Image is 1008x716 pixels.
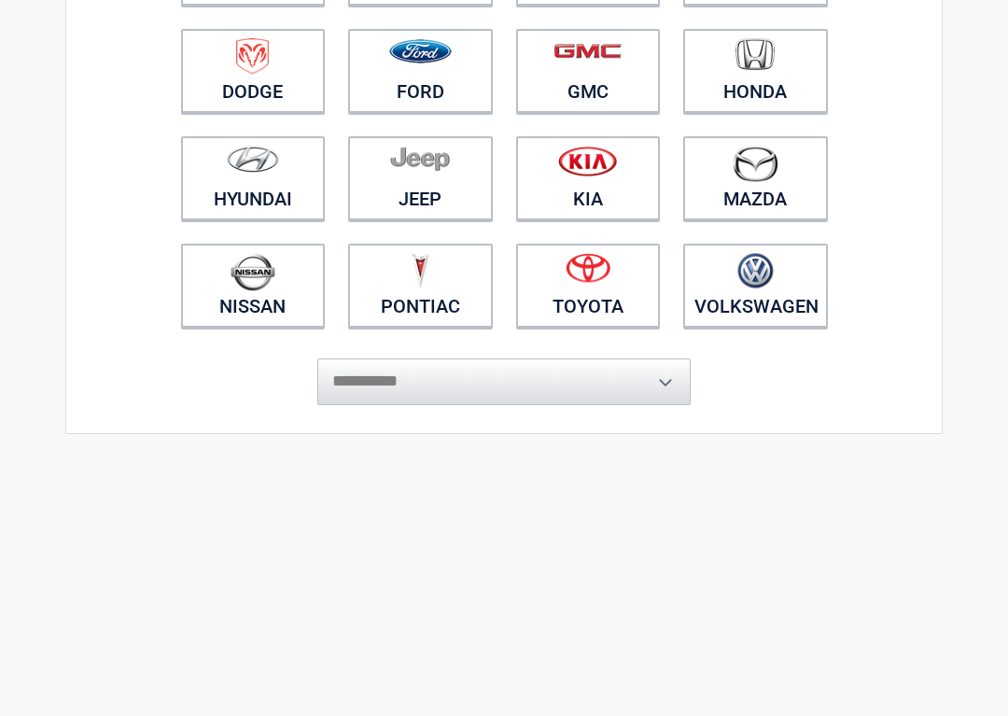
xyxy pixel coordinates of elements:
[348,244,493,328] a: Pontiac
[737,253,774,289] img: volkswagen
[181,29,326,113] a: Dodge
[227,146,279,173] img: hyundai
[553,43,622,59] img: gmc
[683,29,828,113] a: Honda
[411,253,429,288] img: pontiac
[566,253,610,283] img: toyota
[735,38,775,71] img: honda
[389,39,452,63] img: ford
[390,146,450,172] img: jeep
[181,136,326,220] a: Hyundai
[558,146,617,176] img: kia
[236,38,269,75] img: dodge
[348,29,493,113] a: Ford
[683,244,828,328] a: Volkswagen
[231,253,275,291] img: nissan
[516,29,661,113] a: GMC
[516,136,661,220] a: Kia
[732,146,778,182] img: mazda
[516,244,661,328] a: Toyota
[181,244,326,328] a: Nissan
[348,136,493,220] a: Jeep
[683,136,828,220] a: Mazda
